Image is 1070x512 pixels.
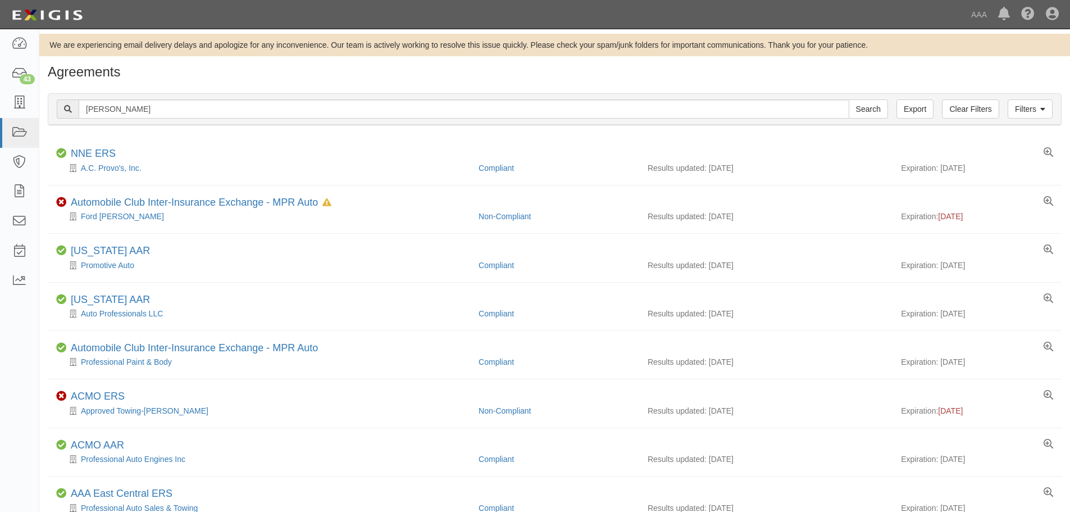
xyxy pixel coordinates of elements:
[1044,197,1053,207] a: View results summary
[56,440,66,450] i: Compliant
[1044,439,1053,450] a: View results summary
[56,356,470,368] div: Professional Paint & Body
[56,391,66,401] i: Non-Compliant
[648,211,884,222] div: Results updated: [DATE]
[648,356,884,368] div: Results updated: [DATE]
[1044,488,1053,498] a: View results summary
[71,245,150,256] a: [US_STATE] AAR
[56,162,470,174] div: A.C. Provo's, Inc.
[56,246,66,256] i: Compliant
[81,406,208,415] a: Approved Towing-[PERSON_NAME]
[901,162,1053,174] div: Expiration: [DATE]
[1021,8,1035,21] i: Help Center - Complianz
[71,391,125,402] a: ACMO ERS
[901,260,1053,271] div: Expiration: [DATE]
[901,454,1053,465] div: Expiration: [DATE]
[56,343,66,353] i: Compliant
[39,39,1070,51] div: We are experiencing email delivery delays and apologize for any inconvenience. Our team is active...
[479,406,531,415] a: Non-Compliant
[322,199,331,207] i: In Default since 07/15/2025
[56,211,470,222] div: Ford Groves
[81,357,172,366] a: Professional Paint & Body
[849,99,888,119] input: Search
[71,439,124,451] a: ACMO AAR
[79,99,849,119] input: Search
[1008,99,1053,119] a: Filters
[81,212,164,221] a: Ford [PERSON_NAME]
[71,294,150,305] a: [US_STATE] AAR
[8,5,86,25] img: logo-5460c22ac91f19d4615b14bd174203de0afe785f0fc80cf4dbbc73dc1793850b.png
[81,261,134,270] a: Promotive Auto
[648,260,884,271] div: Results updated: [DATE]
[56,294,66,305] i: Compliant
[648,454,884,465] div: Results updated: [DATE]
[71,197,318,208] a: Automobile Club Inter-Insurance Exchange - MPR Auto
[966,3,992,26] a: AAA
[648,308,884,319] div: Results updated: [DATE]
[71,488,172,500] div: AAA East Central ERS
[648,162,884,174] div: Results updated: [DATE]
[1044,342,1053,352] a: View results summary
[71,148,116,160] div: NNE ERS
[56,148,66,158] i: Compliant
[901,356,1053,368] div: Expiration: [DATE]
[71,148,116,159] a: NNE ERS
[56,454,470,465] div: Professional Auto Engines Inc
[81,455,185,464] a: Professional Auto Engines Inc
[1044,391,1053,401] a: View results summary
[1044,294,1053,304] a: View results summary
[479,212,531,221] a: Non-Compliant
[938,406,963,415] span: [DATE]
[48,65,1062,79] h1: Agreements
[901,211,1053,222] div: Expiration:
[71,197,331,209] div: Automobile Club Inter-Insurance Exchange - MPR Auto
[71,342,318,354] a: Automobile Club Inter-Insurance Exchange - MPR Auto
[56,308,470,319] div: Auto Professionals LLC
[942,99,999,119] a: Clear Filters
[896,99,934,119] a: Export
[648,405,884,416] div: Results updated: [DATE]
[20,74,35,84] div: 43
[71,245,150,257] div: California AAR
[81,164,142,173] a: A.C. Provo's, Inc.
[71,488,172,499] a: AAA East Central ERS
[56,488,66,499] i: Compliant
[479,261,514,270] a: Compliant
[71,342,318,355] div: Automobile Club Inter-Insurance Exchange - MPR Auto
[71,294,150,306] div: California AAR
[1044,245,1053,255] a: View results summary
[938,212,963,221] span: [DATE]
[901,308,1053,319] div: Expiration: [DATE]
[71,391,125,403] div: ACMO ERS
[81,309,163,318] a: Auto Professionals LLC
[71,439,124,452] div: ACMO AAR
[479,357,514,366] a: Compliant
[479,164,514,173] a: Compliant
[479,309,514,318] a: Compliant
[56,260,470,271] div: Promotive Auto
[56,405,470,416] div: Approved Towing-Fulton
[479,455,514,464] a: Compliant
[56,197,66,207] i: Non-Compliant
[1044,148,1053,158] a: View results summary
[901,405,1053,416] div: Expiration:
